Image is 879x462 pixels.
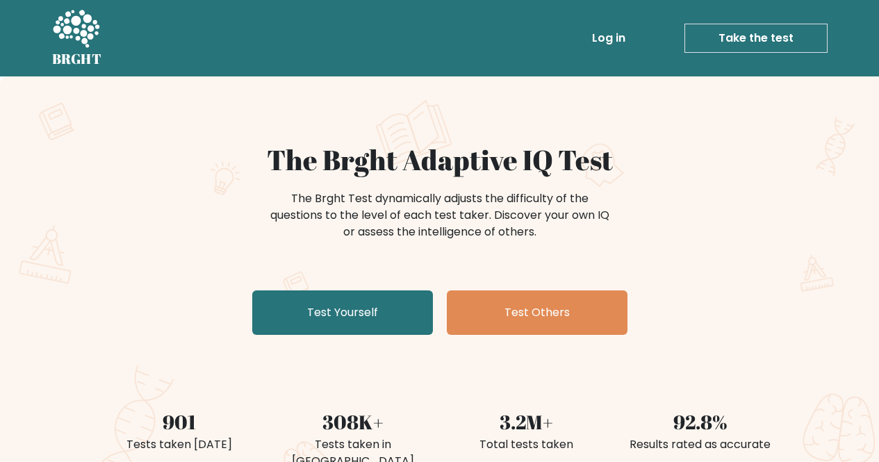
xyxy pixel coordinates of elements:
[448,407,605,436] div: 3.2M+
[252,290,433,335] a: Test Yourself
[684,24,828,53] a: Take the test
[622,436,779,453] div: Results rated as accurate
[274,407,432,436] div: 308K+
[622,407,779,436] div: 92.8%
[52,51,102,67] h5: BRGHT
[101,436,258,453] div: Tests taken [DATE]
[101,407,258,436] div: 901
[447,290,627,335] a: Test Others
[266,190,614,240] div: The Brght Test dynamically adjusts the difficulty of the questions to the level of each test take...
[52,6,102,71] a: BRGHT
[101,143,779,176] h1: The Brght Adaptive IQ Test
[448,436,605,453] div: Total tests taken
[586,24,631,52] a: Log in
